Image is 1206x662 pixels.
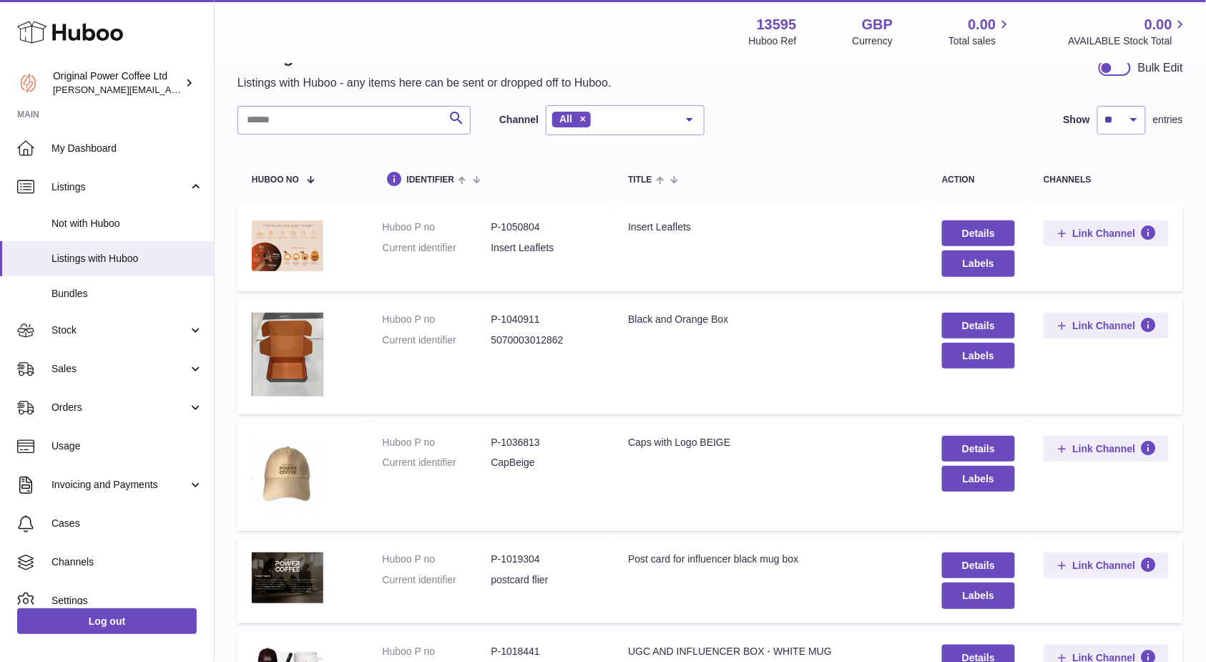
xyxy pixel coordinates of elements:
[52,401,188,414] span: Orders
[52,478,188,492] span: Invoicing and Payments
[491,436,599,449] dd: P-1036813
[52,142,203,155] span: My Dashboard
[1153,113,1183,127] span: entries
[862,15,893,34] strong: GBP
[383,553,491,566] dt: Huboo P no
[53,69,182,97] div: Original Power Coffee Ltd
[407,175,455,185] span: identifier
[491,334,599,347] dd: 5070003012862
[383,334,491,347] dt: Current identifier
[237,75,612,91] p: Listings with Huboo - any items here can be sent or dropped off to Huboo.
[383,456,491,469] dt: Current identifier
[942,220,1015,246] a: Details
[52,217,203,230] span: Not with Huboo
[969,15,996,34] span: 0.00
[52,323,188,337] span: Stock
[1044,313,1169,339] button: Link Channel
[383,313,491,326] dt: Huboo P no
[1073,442,1136,455] span: Link Channel
[942,466,1015,492] button: Labels
[628,220,913,234] div: Insert Leaflets
[491,553,599,566] dd: P-1019304
[1073,227,1136,240] span: Link Channel
[252,436,323,514] img: Caps with Logo BEIGE
[1044,175,1169,185] div: channels
[252,313,323,396] img: Black and Orange Box
[749,34,797,48] div: Huboo Ref
[942,175,1015,185] div: action
[942,436,1015,462] a: Details
[383,220,491,234] dt: Huboo P no
[1068,34,1189,48] span: AVAILABLE Stock Total
[948,15,1012,48] a: 0.00 Total sales
[628,645,913,658] div: UGC AND INFLUENCER BOX - WHITE MUG
[757,15,797,34] strong: 13595
[252,175,299,185] span: Huboo no
[53,84,287,95] span: [PERSON_NAME][EMAIL_ADDRESS][DOMAIN_NAME]
[942,343,1015,369] button: Labels
[1073,559,1136,572] span: Link Channel
[52,287,203,301] span: Bundles
[491,573,599,587] dd: postcard flier
[383,436,491,449] dt: Huboo P no
[948,34,1012,48] span: Total sales
[491,220,599,234] dd: P-1050804
[942,583,1015,608] button: Labels
[52,555,203,569] span: Channels
[252,553,323,603] img: Post card for influencer black mug box
[853,34,893,48] div: Currency
[1044,220,1169,246] button: Link Channel
[491,313,599,326] dd: P-1040911
[1144,15,1172,34] span: 0.00
[499,113,539,127] label: Channel
[252,220,323,271] img: Insert Leaflets
[942,553,1015,578] a: Details
[52,252,203,266] span: Listings with Huboo
[1068,15,1189,48] a: 0.00 AVAILABLE Stock Total
[17,608,197,634] a: Log out
[491,241,599,255] dd: Insert Leaflets
[1044,553,1169,578] button: Link Channel
[52,439,203,453] span: Usage
[52,180,188,194] span: Listings
[628,436,913,449] div: Caps with Logo BEIGE
[628,175,652,185] span: title
[491,645,599,658] dd: P-1018441
[491,456,599,469] dd: CapBeige
[52,517,203,530] span: Cases
[628,313,913,326] div: Black and Orange Box
[52,362,188,376] span: Sales
[383,573,491,587] dt: Current identifier
[1064,113,1090,127] label: Show
[942,313,1015,339] a: Details
[52,594,203,608] span: Settings
[1044,436,1169,462] button: Link Channel
[383,645,491,658] dt: Huboo P no
[1138,60,1183,76] div: Bulk Edit
[628,553,913,566] div: Post card for influencer black mug box
[559,113,572,125] span: All
[1073,319,1136,332] span: Link Channel
[942,250,1015,276] button: Labels
[17,72,39,94] img: aline@drinkpowercoffee.com
[383,241,491,255] dt: Current identifier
